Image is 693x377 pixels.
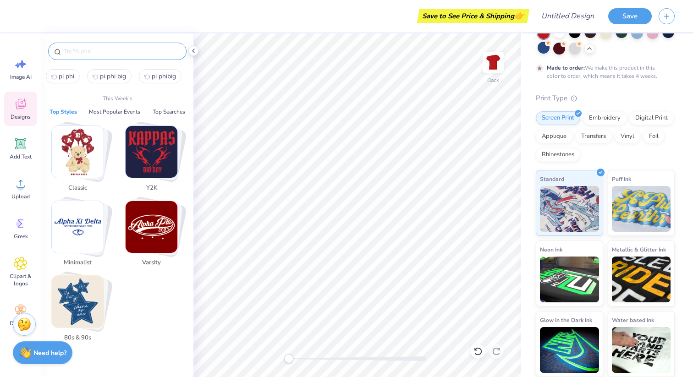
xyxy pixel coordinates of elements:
img: Minimalist [52,201,104,253]
span: Add Text [10,153,32,160]
button: pi phi 0 [46,69,80,83]
span: pi phi [59,72,74,81]
span: Minimalist [63,258,93,268]
div: Save to See Price & Shipping [419,9,527,23]
button: Top Searches [150,107,188,116]
button: Stack Card Button Y2K [120,126,189,196]
div: Rhinestones [536,148,580,162]
div: Accessibility label [284,354,293,363]
button: Stack Card Button Classic [46,126,115,196]
span: Water based Ink [612,315,654,325]
img: Water based Ink [612,327,671,373]
img: Classic [52,126,104,178]
div: Back [487,76,499,84]
button: Top Styles [47,107,80,116]
img: Standard [540,186,599,232]
span: 80s & 90s [63,333,93,343]
button: Save [608,8,652,24]
button: Stack Card Button Minimalist [46,201,115,271]
div: Screen Print [536,111,580,125]
div: Embroidery [583,111,627,125]
div: Applique [536,130,572,143]
img: Neon Ink [540,257,599,302]
span: Designs [11,113,31,120]
div: Foil [643,130,665,143]
img: Metallic & Glitter Ink [612,257,671,302]
button: pi phi big1 [87,69,132,83]
span: Classic [63,184,93,193]
img: Puff Ink [612,186,671,232]
span: Y2K [137,184,166,193]
div: Print Type [536,93,675,104]
img: 80s & 90s [52,276,104,328]
span: Clipart & logos [5,273,36,287]
div: Vinyl [615,130,640,143]
span: 👉 [514,10,524,21]
span: Image AI [10,73,32,81]
img: Y2K [126,126,177,178]
button: pi phibig2 [139,69,181,83]
span: Puff Ink [612,174,631,184]
span: Standard [540,174,564,184]
button: Stack Card Button Varsity [120,201,189,271]
img: Glow in the Dark Ink [540,327,599,373]
p: This Week's [103,94,132,103]
input: Try "Alpha" [63,47,181,56]
div: We make this product in this color to order, which means it takes 4 weeks. [547,64,660,80]
span: Varsity [137,258,166,268]
input: Untitled Design [534,7,601,25]
span: Neon Ink [540,245,562,254]
span: pi phibig [152,72,176,81]
span: Greek [14,233,28,240]
strong: Need help? [33,349,66,357]
div: Transfers [575,130,612,143]
div: Digital Print [629,111,674,125]
span: Glow in the Dark Ink [540,315,592,325]
span: Upload [11,193,30,200]
button: Stack Card Button 80s & 90s [46,275,115,346]
img: Back [484,53,502,71]
img: Varsity [126,201,177,253]
span: Metallic & Glitter Ink [612,245,666,254]
strong: Made to order: [547,64,585,71]
button: Most Popular Events [86,107,143,116]
span: Decorate [10,320,32,327]
span: pi phi big [100,72,126,81]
